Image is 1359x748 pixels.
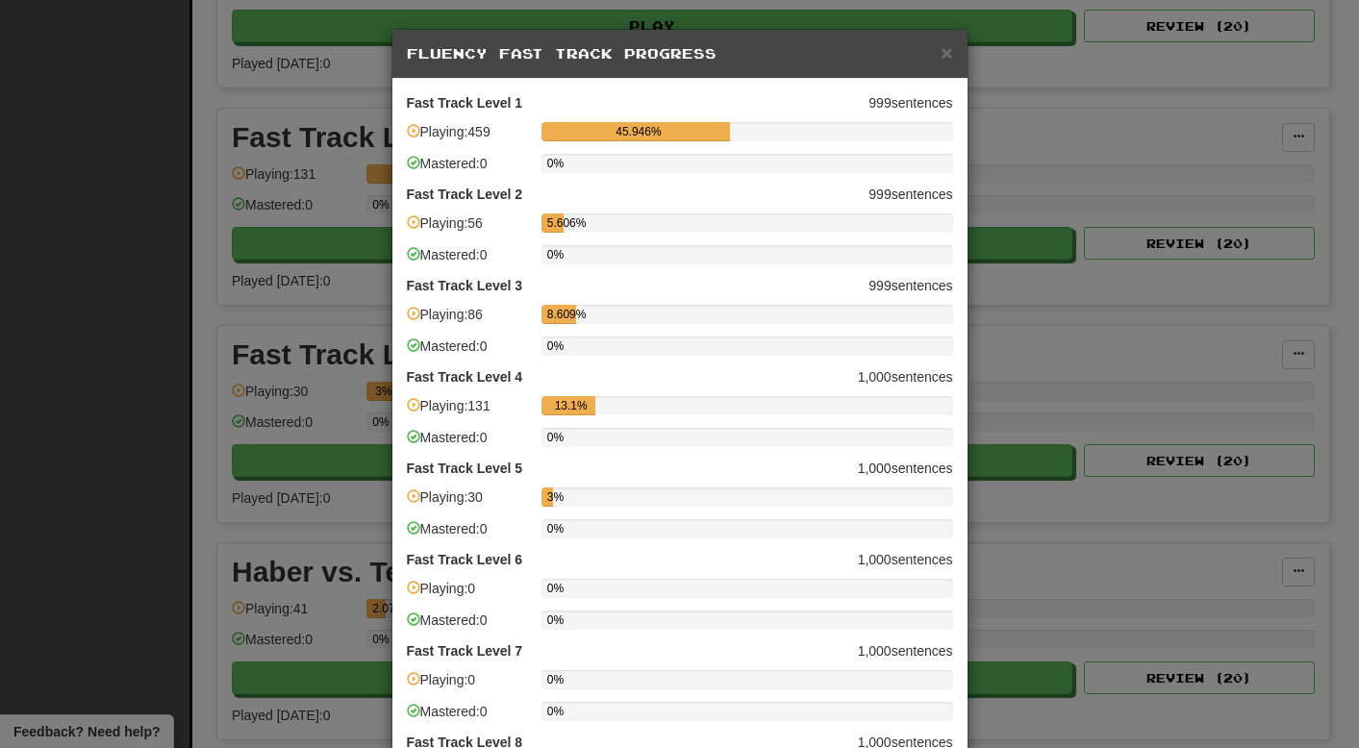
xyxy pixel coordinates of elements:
div: Playing: 0 [407,670,532,702]
div: Mastered: 0 [407,154,532,186]
strong: Fast Track Level 7 [407,641,523,661]
div: Mastered: 0 [407,337,532,368]
strong: Fast Track Level 4 [407,367,523,386]
div: Mastered: 0 [407,428,532,460]
p: 999 sentences [407,93,953,112]
strong: Fast Track Level 1 [407,93,523,112]
div: Playing: 86 [407,305,532,337]
p: 1,000 sentences [407,550,953,569]
div: Playing: 30 [407,487,532,519]
span: × [941,41,952,63]
div: 3% [547,487,554,507]
div: 5.606% [547,213,565,233]
div: 45.946% [547,122,730,141]
button: Close [941,42,952,62]
div: Mastered: 0 [407,519,532,551]
div: 8.609% [547,305,577,324]
p: 1,000 sentences [407,459,953,478]
p: 999 sentences [407,185,953,204]
div: Mastered: 0 [407,245,532,277]
strong: Fast Track Level 6 [407,550,523,569]
div: Playing: 56 [407,213,532,245]
div: Playing: 0 [407,579,532,611]
strong: Fast Track Level 2 [407,185,523,204]
p: 999 sentences [407,276,953,295]
p: 1,000 sentences [407,367,953,386]
div: Mastered: 0 [407,702,532,734]
strong: Fast Track Level 3 [407,276,523,295]
strong: Fast Track Level 5 [407,459,523,478]
div: Playing: 459 [407,122,532,154]
div: Playing: 131 [407,396,532,428]
h5: Fluency Fast Track Progress [407,44,953,63]
div: 13.1% [547,396,595,415]
div: Mastered: 0 [407,611,532,642]
p: 1,000 sentences [407,641,953,661]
